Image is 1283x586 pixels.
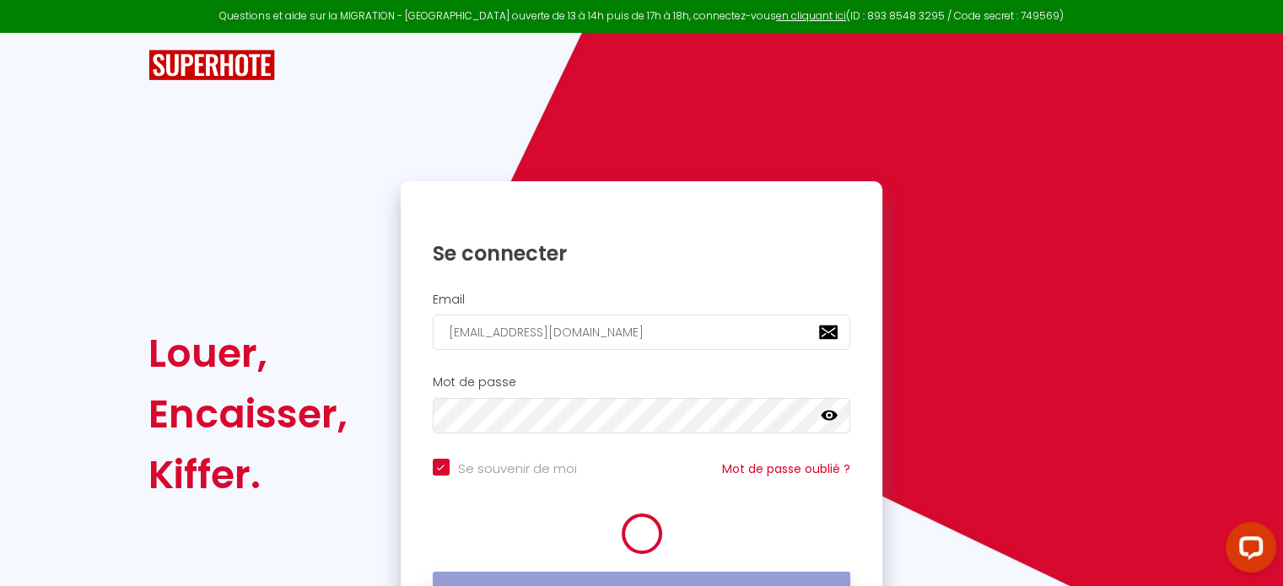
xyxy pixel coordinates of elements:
[776,8,846,23] a: en cliquant ici
[433,240,851,266] h1: Se connecter
[433,375,851,390] h2: Mot de passe
[722,460,850,477] a: Mot de passe oublié ?
[148,323,348,384] div: Louer,
[433,315,851,350] input: Ton Email
[148,50,275,81] img: SuperHote logo
[148,384,348,444] div: Encaisser,
[433,293,851,307] h2: Email
[1212,515,1283,586] iframe: LiveChat chat widget
[148,444,348,505] div: Kiffer.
